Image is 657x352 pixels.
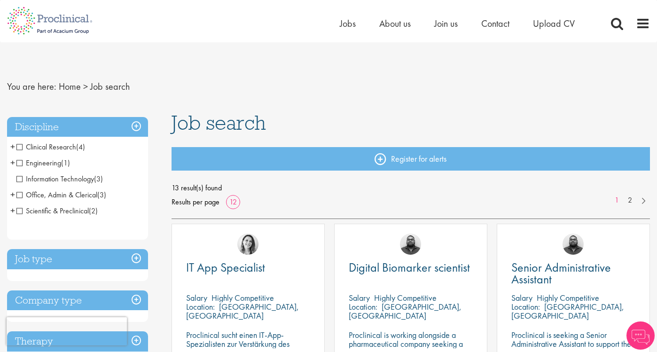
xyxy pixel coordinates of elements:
a: 12 [226,197,240,207]
a: 2 [623,195,637,206]
img: Ashley Bennett [400,234,421,255]
span: Salary [186,292,207,303]
span: Engineering [16,158,70,168]
a: Upload CV [533,17,575,30]
span: + [10,188,15,202]
img: Chatbot [626,321,655,350]
span: + [10,156,15,170]
span: Scientific & Preclinical [16,206,98,216]
span: Information Technology [16,174,103,184]
a: breadcrumb link [59,80,81,93]
span: > [83,80,88,93]
a: Contact [481,17,509,30]
span: Location: [186,301,215,312]
p: Highly Competitive [374,292,437,303]
span: Location: [511,301,540,312]
span: Job search [172,110,266,135]
span: Location: [349,301,377,312]
a: IT App Specialist [186,262,310,274]
span: Office, Admin & Clerical [16,190,106,200]
a: Join us [434,17,458,30]
span: IT App Specialist [186,259,265,275]
a: Digital Biomarker scientist [349,262,473,274]
a: About us [379,17,411,30]
span: + [10,140,15,154]
span: Results per page [172,195,219,209]
span: (1) [61,158,70,168]
p: Highly Competitive [211,292,274,303]
a: 1 [610,195,624,206]
span: Clinical Research [16,142,85,152]
span: Information Technology [16,174,94,184]
h3: Discipline [7,117,148,137]
span: Engineering [16,158,61,168]
span: Senior Administrative Assistant [511,259,611,287]
a: Jobs [340,17,356,30]
span: (4) [76,142,85,152]
span: (3) [94,174,103,184]
span: Scientific & Preclinical [16,206,89,216]
span: (3) [97,190,106,200]
span: Job search [90,80,130,93]
h3: Company type [7,290,148,311]
iframe: reCAPTCHA [7,317,127,345]
span: Salary [349,292,370,303]
p: [GEOGRAPHIC_DATA], [GEOGRAPHIC_DATA] [511,301,624,321]
a: Register for alerts [172,147,650,171]
img: Nur Ergiydiren [237,234,258,255]
span: Digital Biomarker scientist [349,259,470,275]
span: + [10,203,15,218]
span: You are here: [7,80,56,93]
span: 13 result(s) found [172,181,650,195]
p: Highly Competitive [537,292,599,303]
p: [GEOGRAPHIC_DATA], [GEOGRAPHIC_DATA] [186,301,299,321]
span: Clinical Research [16,142,76,152]
span: Salary [511,292,532,303]
p: [GEOGRAPHIC_DATA], [GEOGRAPHIC_DATA] [349,301,461,321]
a: Senior Administrative Assistant [511,262,635,285]
span: Office, Admin & Clerical [16,190,97,200]
h3: Job type [7,249,148,269]
img: Ashley Bennett [563,234,584,255]
span: (2) [89,206,98,216]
